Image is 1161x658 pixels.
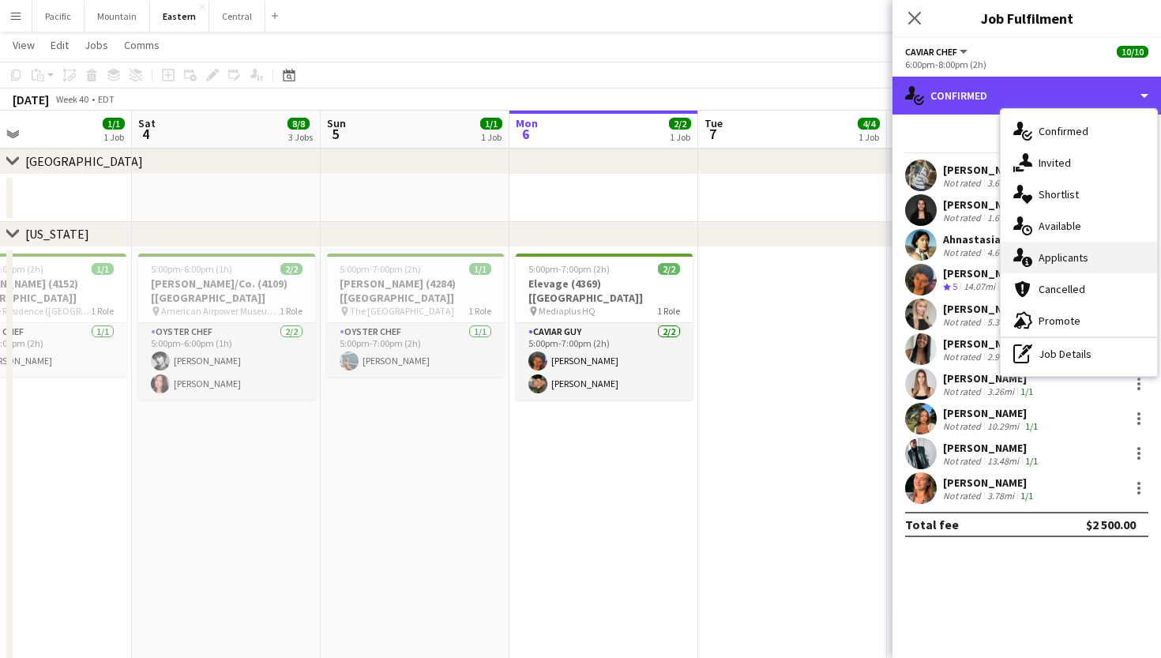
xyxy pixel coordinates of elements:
h3: [PERSON_NAME]/Co. (4109) [[GEOGRAPHIC_DATA]] [138,276,315,305]
div: Not rated [943,490,984,502]
div: [PERSON_NAME] [943,476,1036,490]
span: Promote [1039,314,1080,328]
span: 1/1 [480,118,502,130]
span: View [13,38,35,52]
div: 10.29mi [984,420,1022,432]
div: Not rated [943,177,984,189]
span: Caviar Chef [905,46,957,58]
div: Confirmed [892,77,1161,115]
app-job-card: 5:00pm-7:00pm (2h)1/1[PERSON_NAME] (4284) [[GEOGRAPHIC_DATA]] The [GEOGRAPHIC_DATA]1 RoleOyster C... [327,254,504,377]
span: 1 Role [91,305,114,317]
span: 2/2 [669,118,691,130]
div: 1 Job [859,131,879,143]
span: 4 [136,125,156,143]
div: Not rated [943,385,984,397]
app-skills-label: 1/1 [1020,385,1033,397]
div: Not rated [943,420,984,432]
app-skills-label: 1/1 [1025,420,1038,432]
div: 3.78mi [984,490,1017,502]
span: 1 Role [280,305,302,317]
span: Cancelled [1039,282,1085,296]
div: Not rated [943,246,984,258]
app-card-role: Oyster Chef1/15:00pm-7:00pm (2h)[PERSON_NAME] [327,323,504,377]
span: 5:00pm-6:00pm (1h) [151,263,232,275]
div: $2 500.00 [1086,517,1136,532]
span: Week 40 [52,93,92,105]
div: [PERSON_NAME] [943,371,1036,385]
span: 6 [513,125,538,143]
span: Tue [704,116,723,130]
a: Edit [44,35,75,55]
span: 2/2 [280,263,302,275]
span: 1 Role [657,305,680,317]
h3: [PERSON_NAME] (4284) [[GEOGRAPHIC_DATA]] [327,276,504,305]
div: 5.38mi [984,316,1017,328]
span: Sun [327,116,346,130]
app-job-card: 5:00pm-7:00pm (2h)2/2Elevage (4369) [[GEOGRAPHIC_DATA]] Mediaplus HQ1 RoleCaviar Guy2/25:00pm-7:0... [516,254,693,400]
div: 1.69mi [984,212,1017,224]
a: Jobs [78,35,115,55]
div: 1 Job [670,131,690,143]
div: 3.26mi [984,385,1017,397]
div: [PERSON_NAME] [943,337,1036,351]
app-skills-label: 1/1 [1020,490,1033,502]
div: [DATE] [13,92,49,107]
div: [PERSON_NAME] [943,163,1036,177]
span: Mon [516,116,538,130]
div: Total fee [905,517,959,532]
div: 3 Jobs [288,131,313,143]
app-card-role: Caviar Guy2/25:00pm-7:00pm (2h)[PERSON_NAME][PERSON_NAME] [516,323,693,400]
span: 5 [325,125,346,143]
div: 2.95mi [984,351,1017,363]
div: [PERSON_NAME] [943,441,1041,455]
h3: Elevage (4369) [[GEOGRAPHIC_DATA]] [516,276,693,305]
button: Pacific [32,1,85,32]
div: EDT [98,93,115,105]
span: 1 Role [468,305,491,317]
button: Mountain [85,1,150,32]
span: 2/2 [658,263,680,275]
span: 5 [952,280,957,292]
button: Eastern [150,1,209,32]
div: [PERSON_NAME] [943,302,1036,316]
span: Sat [138,116,156,130]
app-job-card: 5:00pm-6:00pm (1h)2/2[PERSON_NAME]/Co. (4109) [[GEOGRAPHIC_DATA]] American Airpower Museum ([GEOG... [138,254,315,400]
div: [US_STATE] [25,226,89,242]
span: 1/1 [92,263,114,275]
button: Central [209,1,265,32]
span: 1/1 [103,118,125,130]
span: 1/1 [469,263,491,275]
span: American Airpower Museum ([GEOGRAPHIC_DATA], [GEOGRAPHIC_DATA]) [161,305,280,317]
div: 13.48mi [984,455,1022,467]
div: [GEOGRAPHIC_DATA] [25,153,143,169]
span: 5:00pm-7:00pm (2h) [340,263,421,275]
span: Shortlist [1039,187,1079,201]
div: [PERSON_NAME] [943,406,1041,420]
div: [PERSON_NAME] [943,266,1027,280]
a: Comms [118,35,166,55]
span: Mediaplus HQ [539,305,596,317]
span: 4/4 [858,118,880,130]
h3: Job Fulfilment [892,8,1161,28]
div: Not rated [943,316,984,328]
div: 6:00pm-8:00pm (2h) [905,58,1148,70]
span: The [GEOGRAPHIC_DATA] [350,305,454,317]
div: Job Details [1001,338,1157,370]
span: Edit [51,38,69,52]
span: Applicants [1039,250,1088,265]
div: [PERSON_NAME] [943,197,1036,212]
span: Available [1039,219,1081,233]
span: Confirmed [1039,124,1088,138]
div: Ahnastasia Carlyle [943,232,1039,246]
span: 10/10 [1117,46,1148,58]
div: Not rated [943,351,984,363]
a: View [6,35,41,55]
span: Invited [1039,156,1071,170]
span: 8 [891,125,914,143]
span: 5:00pm-7:00pm (2h) [528,263,610,275]
span: Jobs [85,38,108,52]
span: Comms [124,38,160,52]
app-skills-label: 1/1 [1025,455,1038,467]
